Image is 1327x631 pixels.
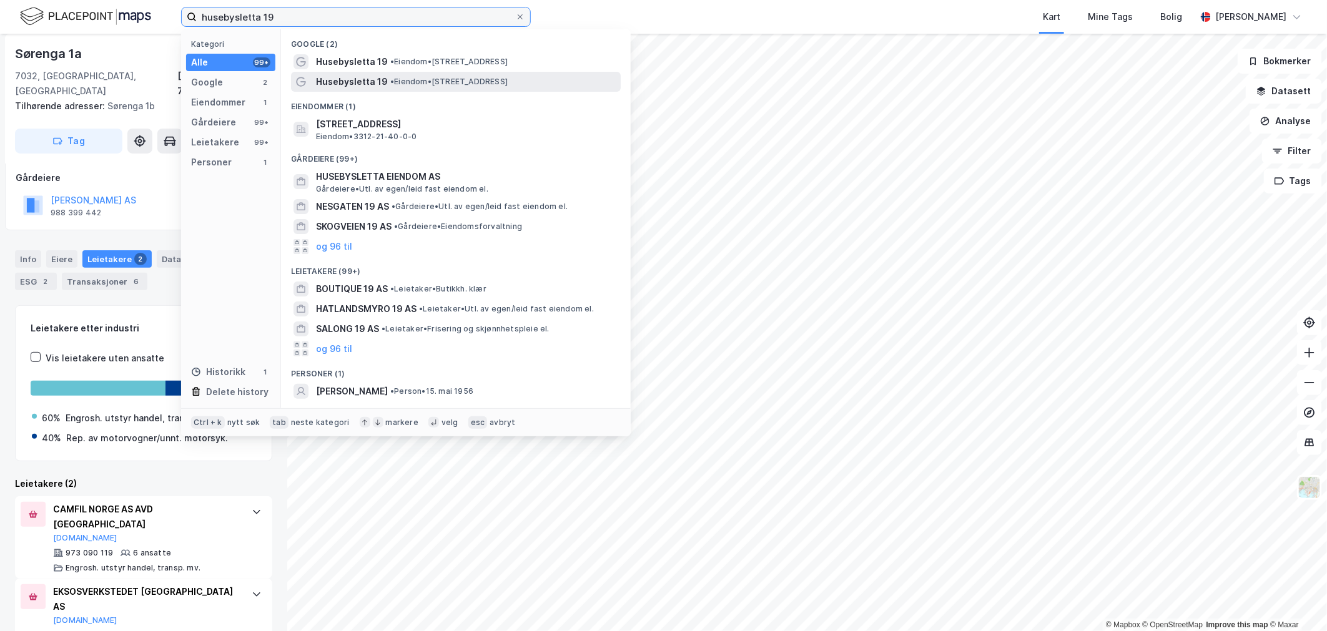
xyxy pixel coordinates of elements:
span: Tilhørende adresser: [15,100,107,111]
div: 60% [42,411,61,426]
div: markere [386,418,418,428]
span: BOUTIQUE 19 AS [316,281,388,296]
span: Leietaker • Utl. av egen/leid fast eiendom el. [419,304,594,314]
span: • [390,77,394,86]
div: Delete history [206,384,269,399]
img: logo.f888ab2527a4732fd821a326f86c7f29.svg [20,6,151,27]
a: OpenStreetMap [1143,620,1203,629]
button: Tags [1264,169,1322,193]
div: Ctrl + k [191,416,225,429]
div: Eiere [46,250,77,268]
div: 988 399 442 [51,208,101,218]
button: [DOMAIN_NAME] [53,615,117,625]
div: velg [442,418,458,428]
div: Kategori [191,39,275,49]
div: [GEOGRAPHIC_DATA], 70/99 [177,69,272,99]
span: Eiendom • [STREET_ADDRESS] [390,77,508,87]
span: • [390,57,394,66]
div: 2 [260,77,270,87]
div: Gårdeiere (99+) [281,144,631,167]
span: [STREET_ADDRESS] [316,117,616,132]
iframe: Chat Widget [1265,571,1327,631]
span: Husebysletta 19 [316,54,388,69]
button: Analyse [1250,109,1322,134]
div: Eiendommer [191,95,245,110]
div: Bolig [1160,9,1182,24]
span: • [382,324,385,333]
div: Sørenga 1b [15,99,262,114]
span: • [392,202,395,211]
div: Alle [191,55,208,70]
span: Person • 15. mai 1956 [390,386,473,396]
div: Vis leietakere uten ansatte [46,351,164,366]
div: esc [468,416,488,429]
div: Personer (1) [281,359,631,381]
span: Leietaker • Frisering og skjønnhetspleie el. [382,324,550,334]
div: Google (2) [281,29,631,52]
div: Transaksjoner [62,273,147,290]
div: [PERSON_NAME] [1216,9,1287,24]
div: 2 [39,275,52,288]
span: • [390,386,394,396]
div: Kontrollprogram for chat [1265,571,1327,631]
button: og 96 til [316,341,352,356]
input: Søk på adresse, matrikkel, gårdeiere, leietakere eller personer [197,7,515,26]
div: 1 [260,157,270,167]
div: 99+ [253,137,270,147]
span: SALONG 19 AS [316,321,379,336]
button: Tag [15,129,122,154]
div: EKSOSVERKSTEDET [GEOGRAPHIC_DATA] AS [53,584,239,614]
div: Leietakere (99+) [281,257,631,279]
span: HUSEBYSLETTA EIENDOM AS [316,169,616,184]
div: Eiendommer (1) [281,92,631,114]
span: • [390,284,394,293]
div: 6 [130,275,142,288]
div: avbryt [490,418,515,428]
a: Mapbox [1106,620,1140,629]
div: Rep. av motorvogner/unnt. motorsyk. [66,431,228,446]
span: Eiendom • 3312-21-40-0-0 [316,132,417,142]
span: Husebysletta 19 [316,74,388,89]
span: NESGATEN 19 AS [316,199,389,214]
div: ESG [15,273,57,290]
div: Kart [1043,9,1060,24]
div: Engrosh. utstyr handel, transp. mv. [66,411,215,426]
div: 2 [134,253,147,265]
div: Engrosh. utstyr handel, transp. mv. [66,563,200,573]
span: • [419,304,423,313]
span: HATLANDSMYRO 19 AS [316,301,417,316]
div: 99+ [253,117,270,127]
button: Datasett [1246,79,1322,104]
div: Leietakere [191,135,239,150]
button: Filter [1262,139,1322,164]
div: CAMFIL NORGE AS AVD [GEOGRAPHIC_DATA] [53,502,239,532]
div: tab [270,416,289,429]
span: Gårdeiere • Utl. av egen/leid fast eiendom el. [392,202,568,212]
span: • [394,222,398,231]
div: Mine Tags [1088,9,1133,24]
div: Leietakere etter industri [31,321,257,336]
div: 1 [260,97,270,107]
a: Improve this map [1206,620,1268,629]
div: neste kategori [291,418,350,428]
div: Personer [191,155,232,170]
span: Leietaker • Butikkh. klær [390,284,486,294]
div: Leietakere (2) [15,476,272,491]
div: Info [15,250,41,268]
div: 7032, [GEOGRAPHIC_DATA], [GEOGRAPHIC_DATA] [15,69,177,99]
div: Historikk [191,364,245,379]
div: 1 [260,367,270,377]
div: 40% [42,431,61,446]
button: [DOMAIN_NAME] [53,533,117,543]
button: og 96 til [316,239,352,254]
div: 99+ [253,57,270,67]
div: Gårdeiere [191,115,236,130]
div: 6 ansatte [133,548,171,558]
img: Z [1298,476,1321,499]
div: 973 090 119 [66,548,113,558]
button: Bokmerker [1238,49,1322,74]
div: nytt søk [227,418,260,428]
span: Eiendom • [STREET_ADDRESS] [390,57,508,67]
div: Google [191,75,223,90]
span: Gårdeiere • Utl. av egen/leid fast eiendom el. [316,184,488,194]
